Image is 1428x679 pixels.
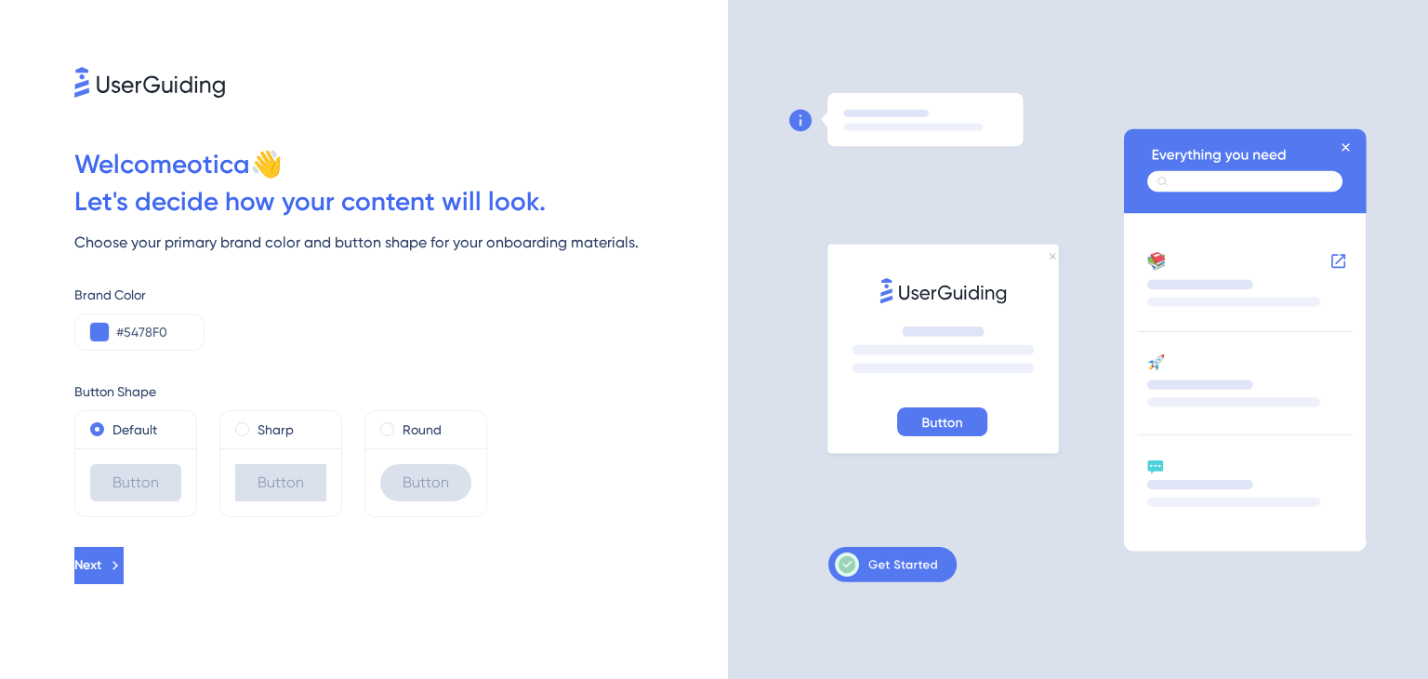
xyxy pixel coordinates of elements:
[403,419,442,441] label: Round
[74,146,728,183] div: Welcome otica 👋
[235,464,326,501] div: Button
[74,183,728,220] div: Let ' s decide how your content will look.
[74,547,124,584] button: Next
[380,464,471,501] div: Button
[74,232,728,254] div: Choose your primary brand color and button shape for your onboarding materials.
[74,380,728,403] div: Button Shape
[90,464,181,501] div: Button
[258,419,294,441] label: Sharp
[74,554,101,577] span: Next
[74,284,728,306] div: Brand Color
[112,419,157,441] label: Default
